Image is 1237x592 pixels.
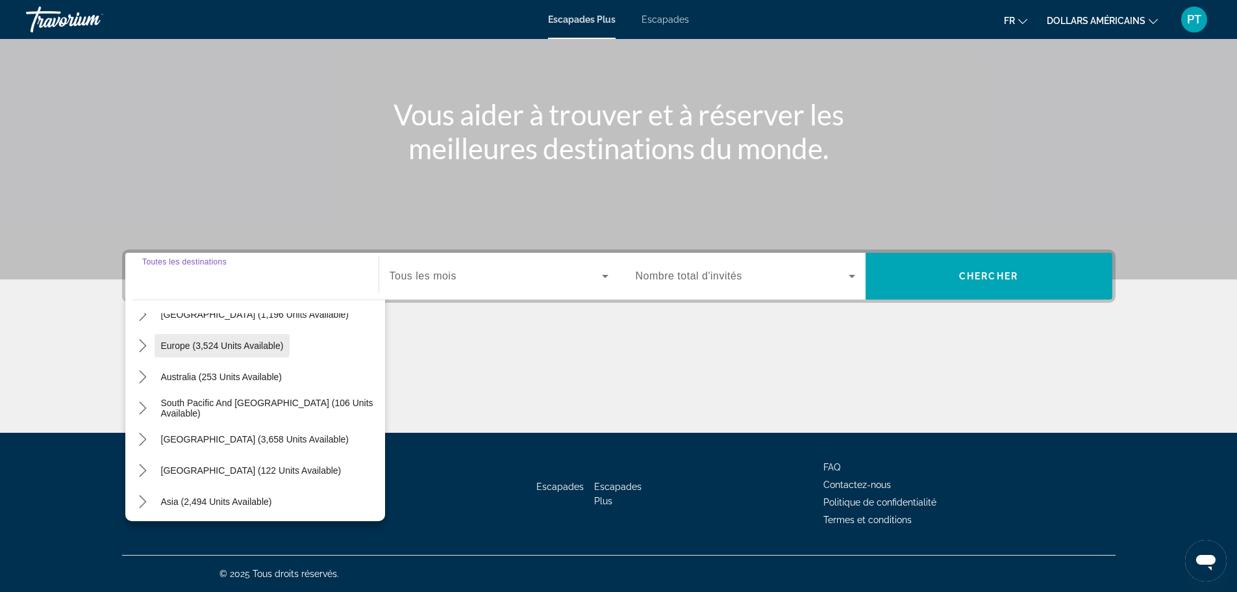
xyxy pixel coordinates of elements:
[132,335,155,357] button: Toggle Europe (3,524 units available) submenu
[1004,16,1015,26] font: fr
[161,434,349,444] span: [GEOGRAPHIC_DATA] (3,658 units available)
[132,397,155,420] button: Toggle South Pacific and Oceania (106 units available) submenu
[636,270,742,281] span: Nombre total d'invités
[161,465,342,476] span: [GEOGRAPHIC_DATA] (122 units available)
[125,293,385,521] div: Destination options
[155,334,290,357] button: Select destination: Europe (3,524 units available)
[142,257,227,266] span: Toutes les destinations
[594,482,642,506] a: Escapades Plus
[132,366,155,389] button: Toggle Australia (253 units available) submenu
[823,497,936,508] a: Politique de confidentialité
[823,480,891,490] a: Contactez-nous
[1187,12,1201,26] font: PT
[155,490,279,513] button: Select destination: Asia (2,494 units available)
[548,14,616,25] a: Escapades Plus
[1047,16,1145,26] font: dollars américains
[1047,11,1158,30] button: Changer de devise
[125,253,1112,300] div: Widget de recherche
[155,428,355,451] button: Select destination: South America (3,658 units available)
[161,372,282,382] span: Australia (253 units available)
[161,309,349,320] span: [GEOGRAPHIC_DATA] (1,196 units available)
[1185,540,1227,582] iframe: Bouton de lancement de la fenêtre de messagerie
[390,270,456,281] span: Tous les mois
[375,97,862,165] h1: Vous aider à trouver et à réserver les meilleures destinations du monde.
[219,569,339,579] font: © 2025 Tous droits réservés.
[536,482,584,492] a: Escapades
[1004,11,1027,30] button: Changer de langue
[866,253,1112,300] button: Recherche
[161,341,284,351] span: Europe (3,524 units available)
[132,303,155,326] button: Toggle Caribbean & Atlantic Islands (1,196 units available) submenu
[132,174,385,580] mat-tree: Destination tree
[161,398,379,418] span: South Pacific and [GEOGRAPHIC_DATA] (106 units available)
[26,3,156,36] a: Travorium
[155,365,289,389] button: Select destination: Australia (253 units available)
[959,271,1018,281] span: Chercher
[142,269,362,285] input: Sélectionnez la destination
[823,462,840,472] a: FAQ
[642,14,689,25] a: Escapades
[155,396,385,420] button: Select destination: South Pacific and Oceania (106 units available)
[823,515,912,525] a: Termes et conditions
[1177,6,1211,33] button: Menu utilisateur
[161,496,272,507] span: Asia (2,494 units available)
[132,428,155,451] button: Toggle South America (3,658 units available) submenu
[155,459,348,482] button: Select destination: Central America (122 units available)
[132,459,155,482] button: Toggle Central America (122 units available) submenu
[155,303,355,326] button: Select destination: Caribbean & Atlantic Islands (1,196 units available)
[132,491,155,513] button: Toggle Asia (2,494 units available) submenu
